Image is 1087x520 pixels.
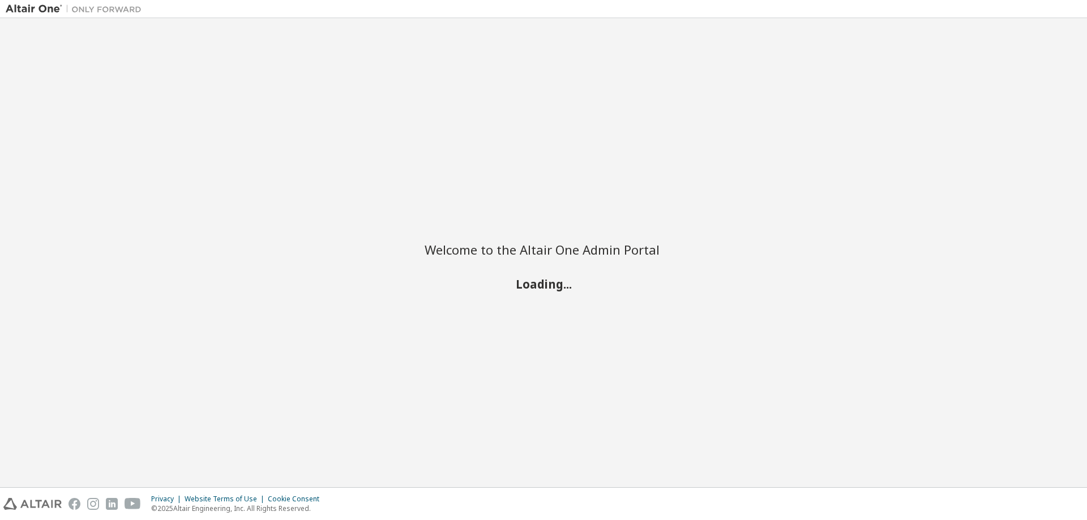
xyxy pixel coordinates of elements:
[185,495,268,504] div: Website Terms of Use
[125,498,141,510] img: youtube.svg
[268,495,326,504] div: Cookie Consent
[69,498,80,510] img: facebook.svg
[425,242,662,257] h2: Welcome to the Altair One Admin Portal
[87,498,99,510] img: instagram.svg
[6,3,147,15] img: Altair One
[151,495,185,504] div: Privacy
[3,498,62,510] img: altair_logo.svg
[425,276,662,291] h2: Loading...
[106,498,118,510] img: linkedin.svg
[151,504,326,513] p: © 2025 Altair Engineering, Inc. All Rights Reserved.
